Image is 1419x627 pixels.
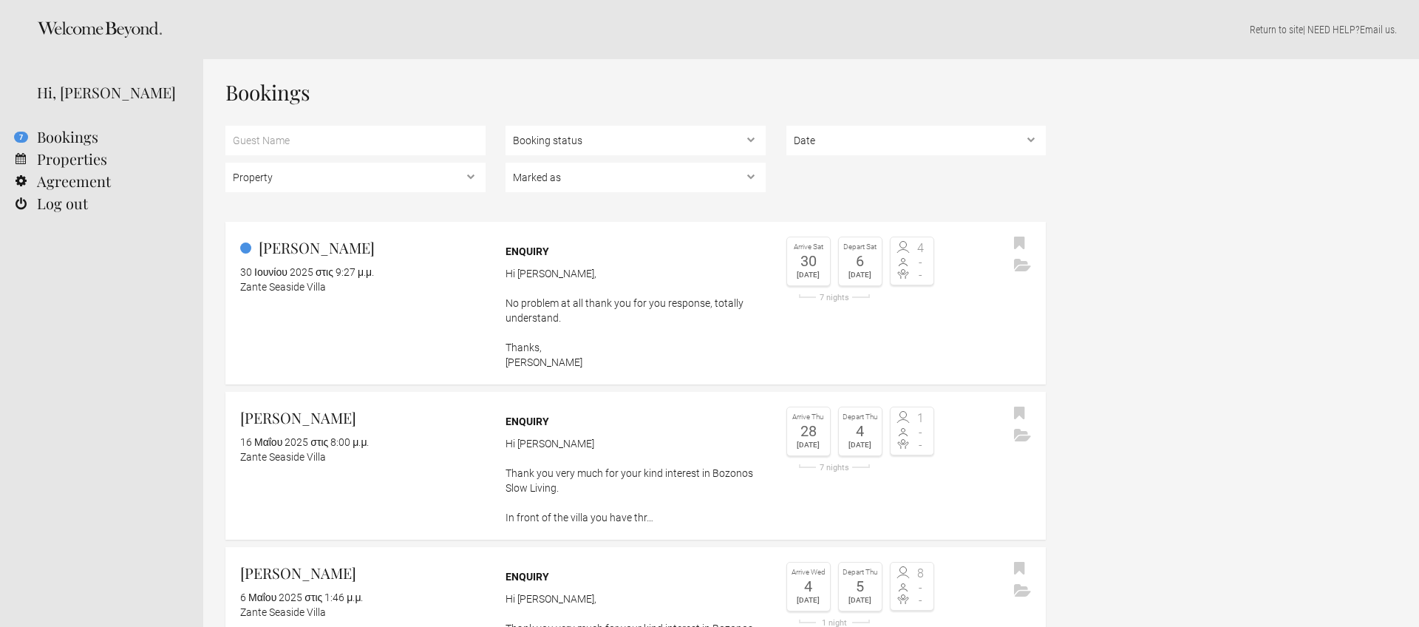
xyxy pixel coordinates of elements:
[506,436,766,525] p: Hi [PERSON_NAME] Thank you very much for your kind interest in Bozonos Slow Living. In front of t...
[843,268,878,282] div: [DATE]
[1010,558,1029,580] button: Bookmark
[1250,24,1303,35] a: Return to site
[506,163,766,192] select: , , ,
[791,411,826,424] div: Arrive Thu
[37,81,181,104] div: Hi, [PERSON_NAME]
[786,294,882,302] div: 7 nights
[14,132,28,143] flynt-notification-badge: 7
[912,568,930,580] span: 8
[843,411,878,424] div: Depart Thu
[240,266,374,278] flynt-date-display: 30 Ιουνίου 2025 στις 9:27 μ.μ.
[240,450,486,464] div: Zante Seaside Villa
[240,592,363,603] flynt-date-display: 6 Μαΐου 2025 στις 1:46 μ.μ.
[843,579,878,594] div: 5
[240,562,486,584] h2: [PERSON_NAME]
[912,269,930,281] span: -
[791,594,826,607] div: [DATE]
[912,243,930,254] span: 4
[1010,403,1029,425] button: Bookmark
[1010,255,1035,277] button: Archive
[786,619,882,627] div: 1 night
[843,438,878,452] div: [DATE]
[506,266,766,370] p: Hi [PERSON_NAME], No problem at all thank you for you response, totally understand. Thanks, [PERS...
[240,605,486,620] div: Zante Seaside Villa
[1360,24,1395,35] a: Email us
[791,438,826,452] div: [DATE]
[1010,425,1035,447] button: Archive
[225,126,486,155] input: Guest Name
[791,241,826,254] div: Arrive Sat
[506,414,766,429] div: Enquiry
[791,424,826,438] div: 28
[912,427,930,438] span: -
[240,407,486,429] h2: [PERSON_NAME]
[791,254,826,268] div: 30
[1010,233,1029,255] button: Bookmark
[225,22,1397,37] p: | NEED HELP? .
[912,413,930,424] span: 1
[791,566,826,579] div: Arrive Wed
[786,464,882,472] div: 7 nights
[912,257,930,268] span: -
[843,424,878,438] div: 4
[843,241,878,254] div: Depart Sat
[225,392,1046,540] a: [PERSON_NAME] 16 Μαΐου 2025 στις 8:00 μ.μ. Zante Seaside Villa Enquiry Hi [PERSON_NAME] Thank you...
[506,244,766,259] div: Enquiry
[791,268,826,282] div: [DATE]
[240,436,369,448] flynt-date-display: 16 Μαΐου 2025 στις 8:00 μ.μ.
[912,582,930,594] span: -
[225,81,1046,104] h1: Bookings
[843,566,878,579] div: Depart Thu
[1010,580,1035,603] button: Archive
[240,237,486,259] h2: [PERSON_NAME]
[225,222,1046,384] a: [PERSON_NAME] 30 Ιουνίου 2025 στις 9:27 μ.μ. Zante Seaside Villa Enquiry Hi [PERSON_NAME], No pro...
[912,439,930,451] span: -
[786,126,1047,155] select: ,
[912,594,930,606] span: -
[843,254,878,268] div: 6
[506,126,766,155] select: , ,
[240,279,486,294] div: Zante Seaside Villa
[506,569,766,584] div: Enquiry
[843,594,878,607] div: [DATE]
[791,579,826,594] div: 4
